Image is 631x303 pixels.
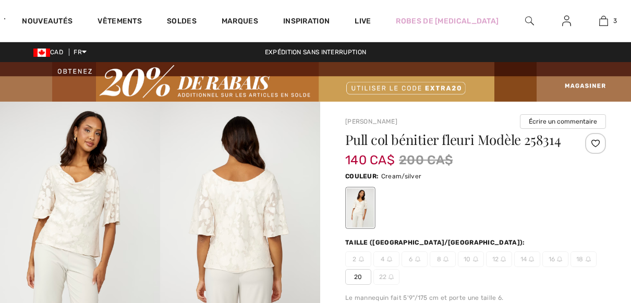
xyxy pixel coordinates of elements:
[557,257,562,262] img: ring-m.svg
[562,15,571,27] img: Mes infos
[345,238,527,247] div: Taille ([GEOGRAPHIC_DATA]/[GEOGRAPHIC_DATA]):
[402,251,428,267] span: 6
[345,173,379,180] span: Couleur:
[529,257,534,262] img: ring-m.svg
[345,118,397,125] a: [PERSON_NAME]
[571,251,597,267] span: 18
[22,17,72,28] a: Nouveautés
[167,17,197,28] a: Soldes
[355,16,371,27] a: Live
[599,15,608,27] img: Mon panier
[542,251,568,267] span: 16
[359,257,364,262] img: ring-m.svg
[347,188,374,227] div: Cream/silver
[345,293,606,302] div: Le mannequin fait 5'9"/175 cm et porte une taille 6.
[525,15,534,27] img: recherche
[373,269,399,285] span: 22
[430,251,456,267] span: 8
[443,257,448,262] img: ring-m.svg
[33,49,67,56] span: CAD
[501,257,506,262] img: ring-m.svg
[554,15,579,28] a: Se connecter
[586,15,622,27] a: 3
[399,151,453,169] span: 200 CA$
[345,142,395,167] span: 140 CA$
[613,16,617,26] span: 3
[283,17,330,28] span: Inspiration
[458,251,484,267] span: 10
[373,251,399,267] span: 4
[345,133,563,147] h1: Pull col bénitier fleuri Modèle 258314
[520,114,606,129] button: Écrire un commentaire
[565,225,621,251] iframe: Ouvre un widget dans lequel vous pouvez trouver plus d’informations
[415,257,420,262] img: ring-m.svg
[222,17,258,28] a: Marques
[345,269,371,285] span: 20
[381,173,422,180] span: Cream/silver
[74,49,87,56] span: FR
[514,251,540,267] span: 14
[486,251,512,267] span: 12
[396,16,499,27] a: Robes de [MEDICAL_DATA]
[473,257,478,262] img: ring-m.svg
[586,257,591,262] img: ring-m.svg
[389,274,394,280] img: ring-m.svg
[387,257,392,262] img: ring-m.svg
[98,17,142,28] a: Vêtements
[33,49,50,57] img: Canadian Dollar
[4,8,5,29] img: 1ère Avenue
[345,251,371,267] span: 2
